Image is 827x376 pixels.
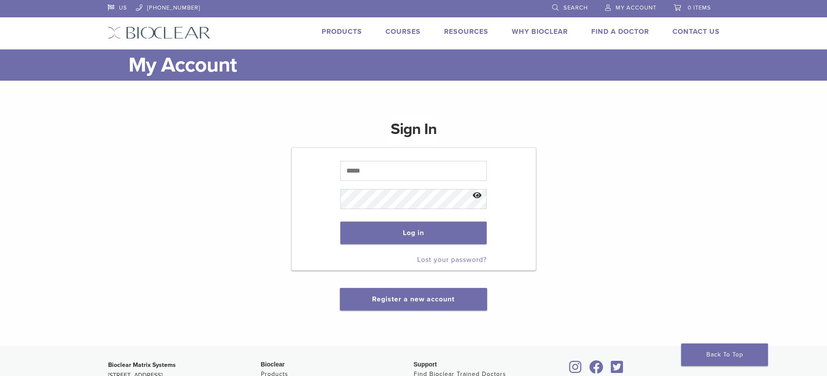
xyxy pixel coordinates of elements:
[391,119,437,147] h1: Sign In
[108,26,211,39] img: Bioclear
[563,4,588,11] span: Search
[444,27,488,36] a: Resources
[468,185,487,207] button: Show password
[385,27,421,36] a: Courses
[340,288,487,311] button: Register a new account
[322,27,362,36] a: Products
[586,366,606,374] a: Bioclear
[567,366,585,374] a: Bioclear
[340,222,487,244] button: Log in
[616,4,656,11] span: My Account
[608,366,626,374] a: Bioclear
[512,27,568,36] a: Why Bioclear
[591,27,649,36] a: Find A Doctor
[672,27,720,36] a: Contact Us
[414,361,437,368] span: Support
[681,343,768,366] a: Back To Top
[128,49,720,81] h1: My Account
[688,4,711,11] span: 0 items
[372,295,455,304] a: Register a new account
[261,361,285,368] span: Bioclear
[417,255,487,264] a: Lost your password?
[108,361,176,369] strong: Bioclear Matrix Systems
